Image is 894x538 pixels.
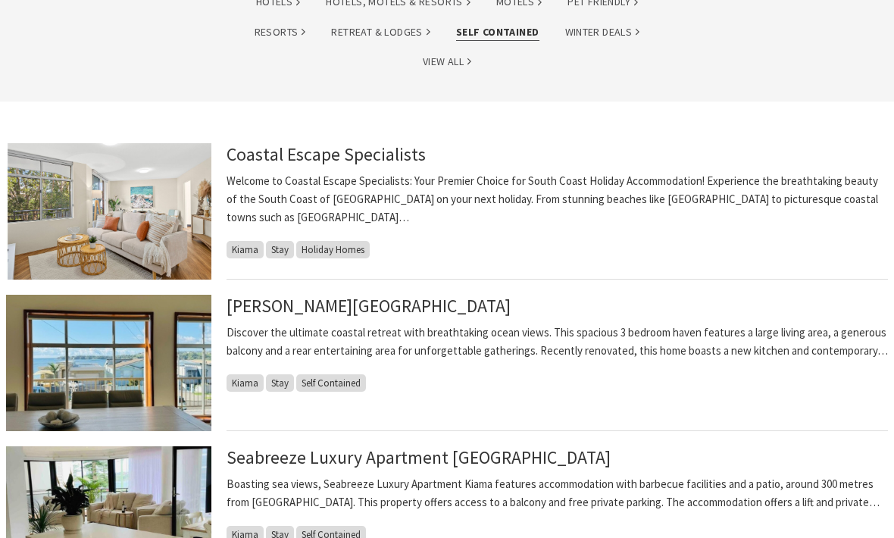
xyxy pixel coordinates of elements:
a: Coastal Escape Specialists [227,143,426,165]
span: Holiday Homes [296,241,370,258]
a: Winter Deals [565,23,640,41]
a: Seabreeze Luxury Apartment [GEOGRAPHIC_DATA] [227,446,611,468]
p: Discover the ultimate coastal retreat with breathtaking ocean views. This spacious 3 bedroom have... [227,324,888,360]
a: Self Contained [456,23,539,41]
span: Stay [266,374,294,392]
span: Kiama [227,374,264,392]
span: Kiama [227,241,264,258]
a: View All [423,53,471,70]
span: Self Contained [296,374,366,392]
a: Resorts [255,23,306,41]
span: Stay [266,241,294,258]
p: Boasting sea views, Seabreeze Luxury Apartment Kiama features accommodation with barbecue facilit... [227,475,888,511]
a: Retreat & Lodges [331,23,430,41]
a: [PERSON_NAME][GEOGRAPHIC_DATA] [227,295,511,317]
p: Welcome to Coastal Escape Specialists: Your Premier Choice for South Coast Holiday Accommodation!... [227,172,888,227]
